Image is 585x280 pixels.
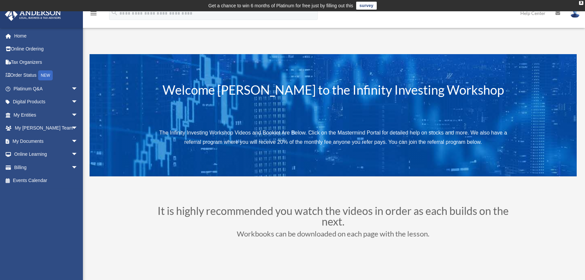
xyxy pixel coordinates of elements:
[90,9,97,17] i: menu
[356,2,377,10] a: survey
[5,43,88,56] a: Online Ordering
[71,122,85,135] span: arrow_drop_down
[5,82,88,95] a: Platinum Q&Aarrow_drop_down
[71,82,85,96] span: arrow_drop_down
[162,82,504,97] span: Welcome [PERSON_NAME] to the Infinity Investing Workshop
[5,135,88,148] a: My Documentsarrow_drop_down
[154,230,512,241] h3: Workbooks can be downloaded on each page with the lesson.
[570,8,580,18] img: User Pic
[38,70,53,80] div: NEW
[5,108,88,122] a: My Entitiesarrow_drop_down
[5,122,88,135] a: My [PERSON_NAME] Teamarrow_drop_down
[5,29,88,43] a: Home
[5,174,88,187] a: Events Calendar
[5,69,88,82] a: Order StatusNEW
[154,206,512,230] h2: It is highly recommended you watch the videos in order as each builds on the next.
[579,1,583,5] div: close
[71,135,85,148] span: arrow_drop_down
[71,161,85,174] span: arrow_drop_down
[71,108,85,122] span: arrow_drop_down
[71,95,85,109] span: arrow_drop_down
[111,9,118,16] i: search
[159,130,507,145] span: The Infinity Investing Workshop Videos and Booklet Are Below. Click on the Mastermind Portal for ...
[5,161,88,174] a: Billingarrow_drop_down
[208,2,353,10] div: Get a chance to win 6 months of Platinum for free just by filling out this
[5,95,88,109] a: Digital Productsarrow_drop_down
[5,55,88,69] a: Tax Organizers
[3,8,63,21] img: Anderson Advisors Platinum Portal
[5,148,88,161] a: Online Learningarrow_drop_down
[90,12,97,17] a: menu
[71,148,85,161] span: arrow_drop_down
